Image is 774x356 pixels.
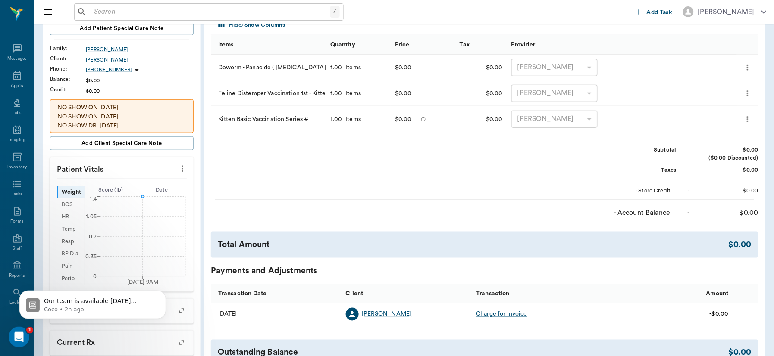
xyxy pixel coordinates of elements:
[86,66,132,74] p: [PHONE_NUMBER]
[511,33,536,57] div: Provider
[50,65,86,73] div: Phone :
[26,327,33,334] span: 1
[741,60,754,75] button: more
[419,113,428,126] button: message
[40,3,57,21] button: Close drawer
[9,327,29,347] iframe: Intercom live chat
[6,272,179,333] iframe: Intercom notifications message
[342,115,361,124] div: Items
[50,157,194,179] p: Patient Vitals
[50,22,194,35] button: Add patient Special Care Note
[80,24,163,33] span: Add patient Special Care Note
[211,284,342,303] div: Transaction Date
[395,33,410,57] div: Price
[694,146,758,154] div: $0.00
[676,4,774,20] button: [PERSON_NAME]
[218,238,729,251] div: Total Amount
[330,33,355,57] div: Quantity
[86,46,194,53] a: [PERSON_NAME]
[13,110,22,116] div: Labs
[13,245,22,252] div: Staff
[7,164,27,170] div: Inventory
[741,86,754,101] button: more
[612,166,677,174] div: Taxes
[218,33,234,57] div: Items
[91,6,330,18] input: Search
[741,112,754,127] button: more
[455,106,507,132] div: $0.00
[694,207,758,218] div: $0.00
[710,310,729,319] div: -$0.00
[11,83,23,89] div: Appts
[9,137,25,143] div: Imaging
[342,89,361,98] div: Items
[57,235,85,248] div: Resp
[472,284,602,303] div: Transaction
[688,207,690,218] div: -
[57,248,85,260] div: BP Dia
[85,254,97,259] tspan: 0.35
[395,61,412,74] div: $0.00
[330,89,342,98] div: 1.00
[86,77,194,84] div: $0.00
[511,111,598,128] div: [PERSON_NAME]
[89,234,97,239] tspan: 0.7
[218,310,237,319] div: 09/03/25
[326,35,391,55] div: Quantity
[694,166,758,174] div: $0.00
[391,35,455,55] div: Price
[12,191,22,198] div: Tasks
[602,284,733,303] div: Amount
[218,282,266,306] div: Transaction Date
[362,310,412,319] a: [PERSON_NAME]
[86,56,194,64] a: [PERSON_NAME]
[7,56,27,62] div: Messages
[57,186,85,198] div: Weight
[342,63,361,72] div: Items
[455,80,507,106] div: $0.00
[211,106,326,132] div: Kitten Basic Vaccination Series #1
[330,63,342,72] div: 1.00
[688,187,690,195] div: -
[50,331,194,352] p: Current Rx
[10,218,23,225] div: Forms
[460,33,470,57] div: Tax
[455,55,507,80] div: $0.00
[57,103,186,121] p: NO SHOW ON [DATE] NO SHOW ON [DATE]
[211,80,326,106] div: Feline Distemper Vaccination 1st - Kitten
[50,86,86,93] div: Credit :
[342,284,472,303] div: Client
[694,154,758,162] div: ($0.00 Discounted)
[476,310,527,319] div: Charge for Invoice
[50,75,86,83] div: Balance :
[57,260,85,272] div: Pain
[90,196,97,201] tspan: 1.4
[633,4,676,20] button: Add Task
[729,238,752,251] div: $0.00
[395,87,412,100] div: $0.00
[50,55,86,62] div: Client :
[211,35,326,55] div: Items
[511,85,598,102] div: [PERSON_NAME]
[346,282,363,306] div: Client
[136,186,188,194] div: Date
[81,139,162,148] span: Add client Special Care Note
[455,35,507,55] div: Tax
[211,55,326,80] div: Deworm - Panacide ( [MEDICAL_DATA] / [MEDICAL_DATA] ) - Included
[57,198,85,211] div: BCS
[57,121,186,130] p: NO SHOW DR. [DATE]
[330,6,340,18] div: /
[698,7,755,17] div: [PERSON_NAME]
[612,146,677,154] div: Subtotal
[175,161,189,176] button: more
[216,19,287,32] button: Select columns
[86,87,194,95] div: $0.00
[706,282,729,306] div: Amount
